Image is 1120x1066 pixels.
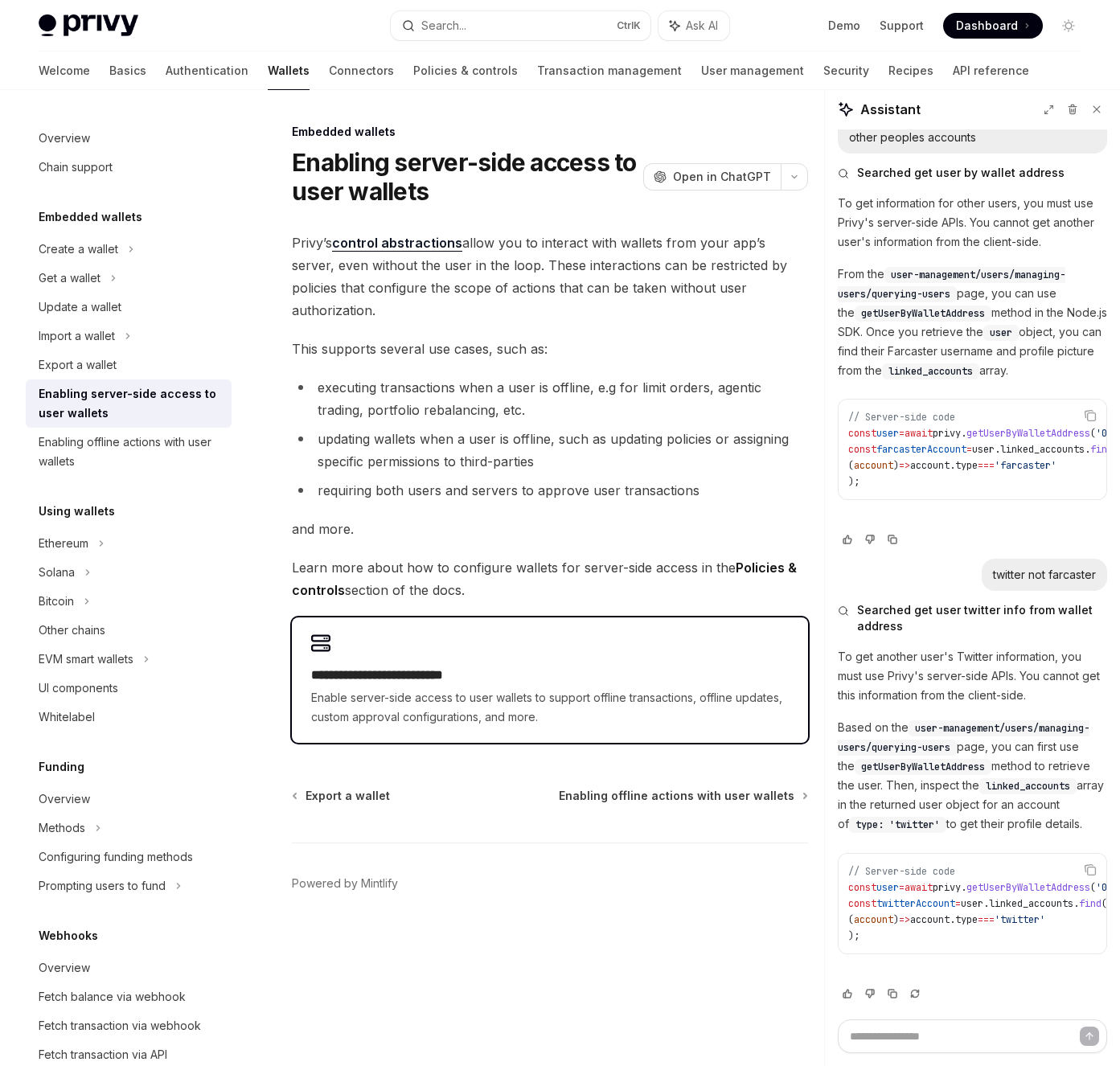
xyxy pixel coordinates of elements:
[26,124,232,153] a: Overview
[686,18,718,34] span: Ask AI
[1073,897,1079,910] span: .
[1056,13,1081,39] button: Toggle dark mode
[39,1016,201,1035] div: Fetch transaction via webhook
[1080,405,1101,426] button: Copy the contents from the code block
[953,51,1029,90] a: API reference
[39,240,118,259] div: Create a wallet
[39,326,115,346] div: Import a wallet
[956,18,1018,34] span: Dashboard
[26,843,232,871] a: Configuring funding methods
[838,264,1107,380] p: From the page, you can use the method in the Node.js SDK. Once you retrieve the object, you can f...
[292,556,808,601] span: Learn more about how to configure wallets for server-side access in the section of the docs.
[933,427,961,440] span: privy
[888,51,933,90] a: Recipes
[828,18,860,34] a: Demo
[1000,443,1085,456] span: linked_accounts
[39,789,90,809] div: Overview
[848,929,859,942] span: );
[39,51,90,90] a: Welcome
[857,165,1065,181] span: Searched get user by wallet address
[860,100,921,119] span: Assistant
[39,621,105,640] div: Other chains
[848,913,854,926] span: (
[848,881,876,894] span: const
[26,351,232,379] a: Export a wallet
[838,718,1107,834] p: Based on the page, you can first use the method to retrieve the user. Then, inspect the array in ...
[1090,881,1096,894] span: (
[701,51,804,90] a: User management
[39,207,142,227] h5: Embedded wallets
[292,376,808,421] li: executing transactions when a user is offline, e.g for limit orders, agentic trading, portfolio r...
[1090,427,1096,440] span: (
[39,818,85,838] div: Methods
[861,761,985,773] span: getUserByWalletAddress
[559,788,806,804] a: Enabling offline actions with user wallets
[26,379,232,428] a: Enabling server-side access to user wallets
[876,897,955,910] span: twitterAccount
[26,953,232,982] a: Overview
[292,479,808,502] li: requiring both users and servers to approve user transactions
[292,428,808,473] li: updating wallets when a user is offline, such as updating policies or assigning specific permissi...
[876,881,899,894] span: user
[961,881,966,894] span: .
[39,563,75,582] div: Solana
[989,897,1073,910] span: linked_accounts
[966,427,1090,440] span: getUserByWalletAddress
[933,881,961,894] span: privy
[391,11,651,40] button: Search...CtrlK
[849,113,1096,146] div: Yes. But this is your own account. What about other peoples accounts
[26,1011,232,1040] a: Fetch transaction via webhook
[292,124,808,140] div: Embedded wallets
[955,459,978,472] span: type
[888,365,973,378] span: linked_accounts
[848,443,876,456] span: const
[978,459,995,472] span: ===
[643,163,781,191] button: Open in ChatGPT
[986,780,1070,793] span: linked_accounts
[39,384,222,423] div: Enabling server-side access to user wallets
[899,881,905,894] span: =
[26,703,232,732] a: Whitelabel
[26,785,232,814] a: Overview
[855,818,940,831] span: type: 'twitter'
[26,293,232,322] a: Update a wallet
[421,16,466,35] div: Search...
[848,475,859,488] span: );
[26,616,232,645] a: Other chains
[995,459,1056,472] span: 'farcaster'
[861,307,985,320] span: getUserByWalletAddress
[39,650,133,669] div: EVM smart wallets
[880,18,924,34] a: Support
[39,433,222,471] div: Enabling offline actions with user wallets
[838,647,1107,705] p: To get another user's Twitter information, you must use Privy's server-side APIs. You cannot get ...
[848,897,876,910] span: const
[329,51,394,90] a: Connectors
[268,51,310,90] a: Wallets
[838,602,1107,634] button: Searched get user twitter info from wallet address
[658,11,729,40] button: Ask AI
[1080,859,1101,880] button: Copy the contents from the code block
[292,148,637,206] h1: Enabling server-side access to user wallets
[292,875,398,892] a: Powered by Mintlify
[39,987,186,1007] div: Fetch balance via webhook
[39,757,84,777] h5: Funding
[905,881,933,894] span: await
[848,427,876,440] span: const
[950,913,955,926] span: .
[848,411,955,424] span: // Server-side code
[848,459,854,472] span: (
[332,235,462,252] a: control abstractions
[972,443,995,456] span: user
[292,232,808,322] span: Privy’s allow you to interact with wallets from your app’s server, even without the user in the l...
[876,427,899,440] span: user
[955,913,978,926] span: type
[978,913,995,926] span: ===
[1079,897,1102,910] span: find
[39,1045,167,1064] div: Fetch transaction via API
[292,518,808,540] span: and more.
[893,459,899,472] span: )
[26,428,232,476] a: Enabling offline actions with user wallets
[899,913,910,926] span: =>
[955,897,961,910] span: =
[993,567,1096,583] div: twitter not farcaster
